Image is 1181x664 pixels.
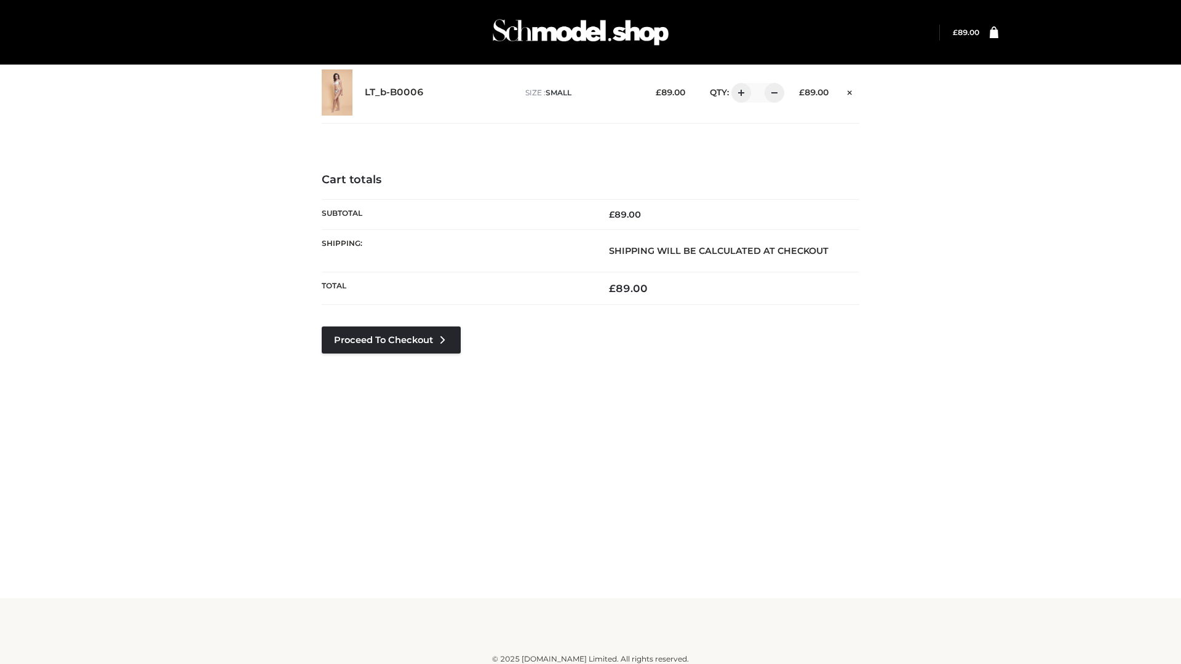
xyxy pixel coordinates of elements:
[609,245,829,256] strong: Shipping will be calculated at checkout
[609,282,616,294] span: £
[656,87,661,97] span: £
[365,87,424,98] a: LT_b-B0006
[322,326,461,354] a: Proceed to Checkout
[322,199,590,229] th: Subtotal
[488,8,673,57] img: Schmodel Admin 964
[609,209,614,220] span: £
[953,28,958,37] span: £
[546,88,571,97] span: SMALL
[322,69,352,116] img: LT_b-B0006 - SMALL
[953,28,979,37] bdi: 89.00
[799,87,829,97] bdi: 89.00
[841,83,859,99] a: Remove this item
[322,272,590,305] th: Total
[953,28,979,37] a: £89.00
[698,83,780,103] div: QTY:
[799,87,805,97] span: £
[525,87,637,98] p: size :
[609,282,648,294] bdi: 89.00
[609,209,641,220] bdi: 89.00
[322,229,590,272] th: Shipping:
[322,173,859,187] h4: Cart totals
[656,87,685,97] bdi: 89.00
